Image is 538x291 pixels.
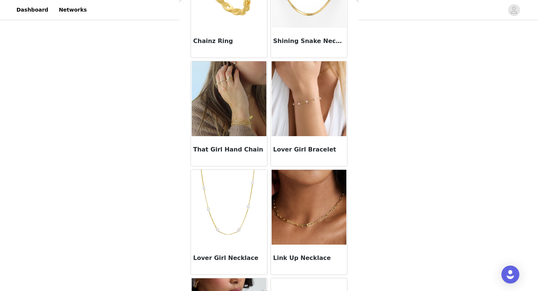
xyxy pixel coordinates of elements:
img: Link Up Necklace [272,170,346,245]
h3: Lover Girl Necklace [193,254,265,263]
h3: Shining Snake Necklace [273,37,345,46]
img: That Girl Hand Chain [192,61,266,136]
div: avatar [510,4,517,16]
img: Lover Girl Necklace [192,170,266,245]
a: Dashboard [12,1,53,18]
div: Open Intercom Messenger [501,266,519,284]
img: Lover Girl Bracelet [272,61,346,136]
h3: That Girl Hand Chain [193,145,265,154]
h3: Chainz Ring [193,37,265,46]
a: Networks [54,1,91,18]
h3: Link Up Necklace [273,254,345,263]
h3: Lover Girl Bracelet [273,145,345,154]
